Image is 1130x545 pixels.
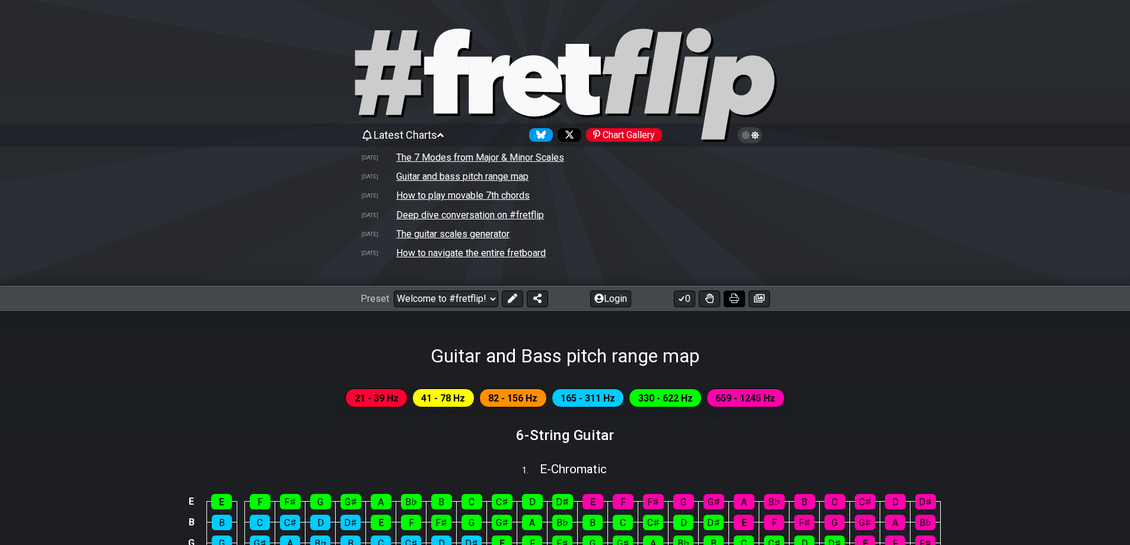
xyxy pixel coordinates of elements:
[361,293,389,304] span: Preset
[704,494,724,509] div: G♯
[396,209,545,221] td: Deep dive conversation on #fretflip
[361,186,770,205] tr: How to play movable 7th chords on guitar
[586,128,662,142] div: Chart Gallery
[855,494,876,509] div: C♯
[361,228,396,240] td: [DATE]
[250,515,270,530] div: C
[361,247,396,259] td: [DATE]
[396,170,529,183] td: Guitar and bass pitch range map
[502,291,523,307] button: Edit Preset
[401,515,421,530] div: F
[211,494,232,509] div: E
[522,515,542,530] div: A
[825,515,845,530] div: G
[431,515,451,530] div: F♯
[915,515,935,530] div: B♭
[527,291,548,307] button: Share Preset
[764,494,785,509] div: B♭
[374,129,437,141] span: Latest Charts
[492,515,512,530] div: G♯
[396,151,565,164] td: The 7 Modes from Major & Minor Scales
[794,494,815,509] div: B
[524,128,553,142] a: Follow #fretflip at Bluesky
[355,390,399,407] span: 21 - 39 Hz
[488,390,537,407] span: 82 - 156 Hz
[915,494,936,509] div: D♯
[212,515,232,530] div: B
[643,515,663,530] div: C♯
[699,291,720,307] button: Toggle Dexterity for all fretkits
[361,167,770,186] tr: A chart showing pitch ranges for different string configurations and tunings
[590,291,631,307] button: Login
[250,494,270,509] div: F
[553,128,581,142] a: Follow #fretflip at X
[184,491,199,512] td: E
[743,130,757,141] span: Toggle light / dark theme
[613,494,634,509] div: F
[361,148,770,167] tr: How to alter one or two notes in the Major and Minor scales to play the 7 Modes
[673,515,693,530] div: D
[516,429,615,442] h2: 6-String Guitar
[885,515,905,530] div: A
[552,494,573,509] div: D♯
[361,189,396,202] td: [DATE]
[280,494,301,509] div: F♯
[724,291,745,307] button: Print
[855,515,875,530] div: G♯
[885,494,906,509] div: D
[561,390,615,407] span: 165 - 311 Hz
[643,494,664,509] div: F♯
[582,515,603,530] div: B
[421,390,465,407] span: 41 - 78 Hz
[310,515,330,530] div: D
[715,390,775,407] span: 659 - 1245 Hz
[734,515,754,530] div: E
[540,462,607,476] span: E - Chromatic
[396,228,510,240] td: The guitar scales generator
[492,494,513,509] div: C♯
[361,243,770,262] tr: Note patterns to navigate the entire fretboard
[764,515,784,530] div: F
[613,515,633,530] div: C
[522,464,540,477] span: 1 .
[581,128,662,142] a: #fretflip at Pinterest
[461,515,482,530] div: G
[673,494,694,509] div: G
[396,247,546,259] td: How to navigate the entire fretboard
[361,151,396,164] td: [DATE]
[371,515,391,530] div: E
[361,224,770,243] tr: How to create scale and chord charts
[794,515,814,530] div: F♯
[184,512,199,533] td: B
[674,291,695,307] button: 0
[734,494,755,509] div: A
[825,494,845,509] div: C
[394,291,498,307] select: Preset
[552,515,572,530] div: B♭
[431,494,452,509] div: B
[461,494,482,509] div: C
[431,345,699,367] h1: Guitar and Bass pitch range map
[396,189,530,202] td: How to play movable 7th chords
[749,291,770,307] button: Create image
[638,390,693,407] span: 330 - 622 Hz
[340,515,361,530] div: D♯
[310,494,331,509] div: G
[704,515,724,530] div: D♯
[582,494,603,509] div: E
[361,205,770,224] tr: Deep dive conversation on #fretflip by Google NotebookLM
[280,515,300,530] div: C♯
[361,209,396,221] td: [DATE]
[361,170,396,183] td: [DATE]
[401,494,422,509] div: B♭
[371,494,391,509] div: A
[522,494,543,509] div: D
[340,494,361,509] div: G♯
